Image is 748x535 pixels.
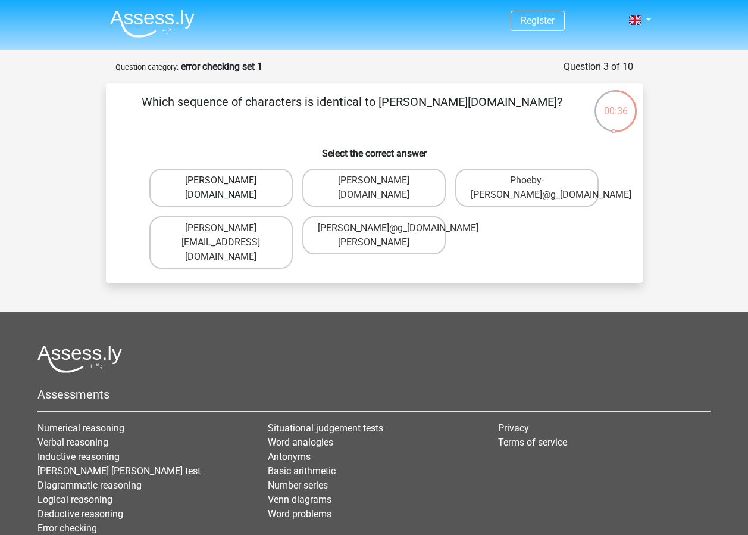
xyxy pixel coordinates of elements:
a: Inductive reasoning [37,451,120,462]
a: Deductive reasoning [37,508,123,520]
a: Privacy [498,422,529,434]
label: [PERSON_NAME][DOMAIN_NAME] [302,169,446,207]
small: Question category: [115,63,179,71]
a: Venn diagrams [268,494,331,505]
div: Question 3 of 10 [564,60,633,74]
a: Diagrammatic reasoning [37,480,142,491]
a: Basic arithmetic [268,465,336,477]
img: Assessly logo [37,345,122,373]
label: [PERSON_NAME][EMAIL_ADDRESS][DOMAIN_NAME] [149,216,293,269]
a: Error checking [37,522,97,534]
a: Situational judgement tests [268,422,383,434]
a: Verbal reasoning [37,437,108,448]
h6: Select the correct answer [125,138,624,159]
a: [PERSON_NAME] [PERSON_NAME] test [37,465,201,477]
a: Logical reasoning [37,494,112,505]
a: Register [521,15,555,26]
a: Numerical reasoning [37,422,124,434]
label: [PERSON_NAME][DOMAIN_NAME] [149,169,293,207]
a: Terms of service [498,437,567,448]
a: Antonyms [268,451,311,462]
label: Phoeby-[PERSON_NAME]@g_[DOMAIN_NAME] [455,169,599,207]
h5: Assessments [37,387,711,402]
strong: error checking set 1 [181,61,262,72]
label: [PERSON_NAME]@g_[DOMAIN_NAME][PERSON_NAME] [302,216,446,254]
a: Word problems [268,508,331,520]
img: Assessly [110,10,195,38]
div: 00:36 [593,89,638,119]
a: Number series [268,480,328,491]
a: Word analogies [268,437,333,448]
p: Which sequence of characters is identical to [PERSON_NAME][DOMAIN_NAME]? [125,93,579,129]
